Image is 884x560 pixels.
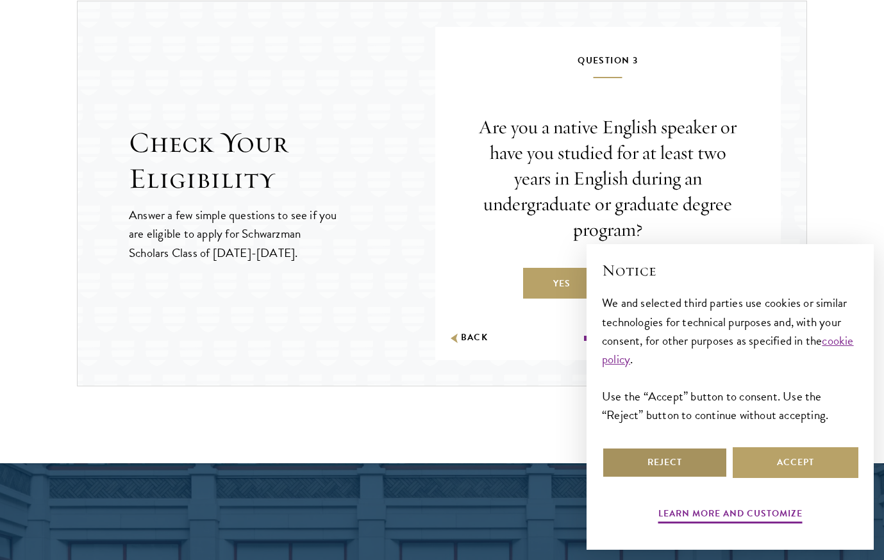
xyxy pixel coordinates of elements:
[474,53,742,78] h5: Question 3
[602,259,858,281] h2: Notice
[602,331,854,368] a: cookie policy
[602,293,858,424] div: We and selected third parties use cookies or similar technologies for technical purposes and, wit...
[658,506,803,525] button: Learn more and customize
[523,268,600,299] label: Yes
[602,447,728,478] button: Reject
[474,115,742,242] p: Are you a native English speaker or have you studied for at least two years in English during an ...
[448,331,488,345] button: Back
[733,447,858,478] button: Accept
[129,206,338,261] p: Answer a few simple questions to see if you are eligible to apply for Schwarzman Scholars Class o...
[129,125,435,197] h2: Check Your Eligibility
